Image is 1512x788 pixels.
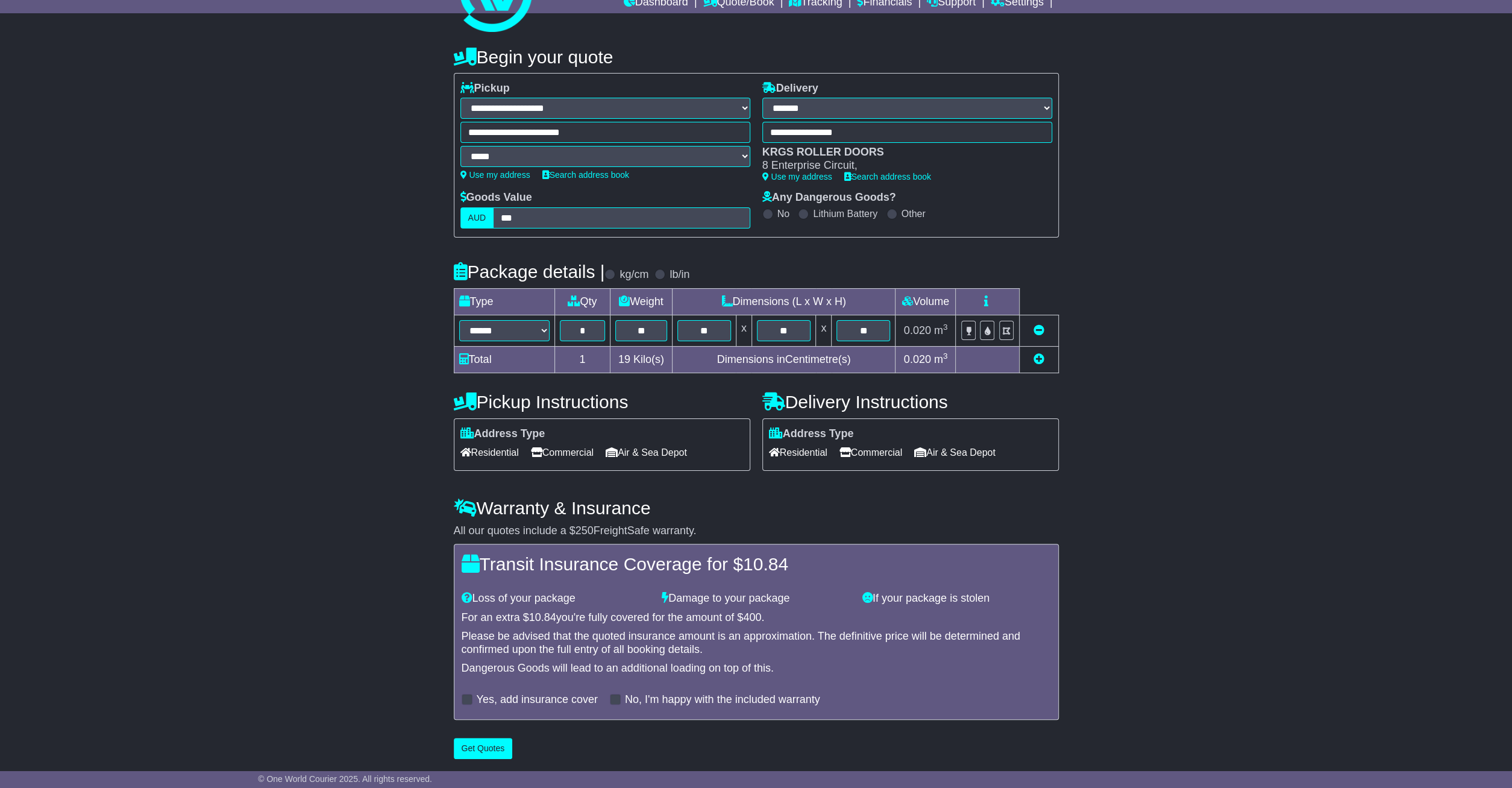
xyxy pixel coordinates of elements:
[943,323,948,332] sup: 3
[454,498,1059,518] h4: Warranty & Insurance
[454,47,1059,67] h4: Begin your quote
[618,353,630,365] span: 19
[454,262,605,282] h4: Package details |
[454,525,1059,538] div: All our quotes include a $ FreightSafe warranty.
[1034,324,1044,336] a: Remove this item
[625,693,820,707] label: No, I'm happy with the included warranty
[896,288,956,315] td: Volume
[576,525,594,537] span: 250
[762,146,1040,159] div: KRGS ROLLER DOORS
[454,392,750,412] h4: Pickup Instructions
[554,346,610,373] td: 1
[762,82,818,95] label: Delivery
[477,693,598,707] label: Yes, add insurance cover
[672,288,896,315] td: Dimensions (L x W x H)
[769,443,827,462] span: Residential
[610,346,673,373] td: Kilo(s)
[672,346,896,373] td: Dimensions in Centimetre(s)
[462,554,1051,574] h4: Transit Insurance Coverage for $
[762,392,1059,412] h4: Delivery Instructions
[531,443,594,462] span: Commercial
[736,315,751,346] td: x
[620,268,648,282] label: kg/cm
[743,554,788,574] span: 10.84
[460,207,494,229] label: AUD
[258,774,432,784] span: © One World Courier 2025. All rights reserved.
[777,208,789,219] label: No
[856,592,1057,605] div: If your package is stolen
[934,353,948,365] span: m
[762,191,896,204] label: Any Dangerous Goods?
[462,611,1051,625] div: For an extra $ you're fully covered for the amount of $ .
[460,82,510,95] label: Pickup
[762,159,1040,172] div: 8 Enterprise Circuit,
[762,172,832,181] a: Use my address
[902,208,926,219] label: Other
[454,346,554,373] td: Total
[813,208,877,219] label: Lithium Battery
[529,611,556,623] span: 10.84
[914,443,996,462] span: Air & Sea Depot
[542,170,629,180] a: Search address book
[462,630,1051,656] div: Please be advised that the quoted insurance amount is an approximation. The definitive price will...
[769,427,854,441] label: Address Type
[606,443,687,462] span: Air & Sea Depot
[460,191,532,204] label: Goods Value
[460,443,519,462] span: Residential
[743,611,761,623] span: 400
[454,738,513,759] button: Get Quotes
[839,443,902,462] span: Commercial
[844,172,931,181] a: Search address book
[454,288,554,315] td: Type
[460,170,530,180] a: Use my address
[934,324,948,336] span: m
[460,427,545,441] label: Address Type
[1034,353,1044,365] a: Add new item
[904,353,931,365] span: 0.020
[943,351,948,361] sup: 3
[816,315,832,346] td: x
[610,288,673,315] td: Weight
[904,324,931,336] span: 0.020
[456,592,656,605] div: Loss of your package
[462,662,1051,675] div: Dangerous Goods will lead to an additional loading on top of this.
[656,592,856,605] div: Damage to your package
[554,288,610,315] td: Qty
[670,268,689,282] label: lb/in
